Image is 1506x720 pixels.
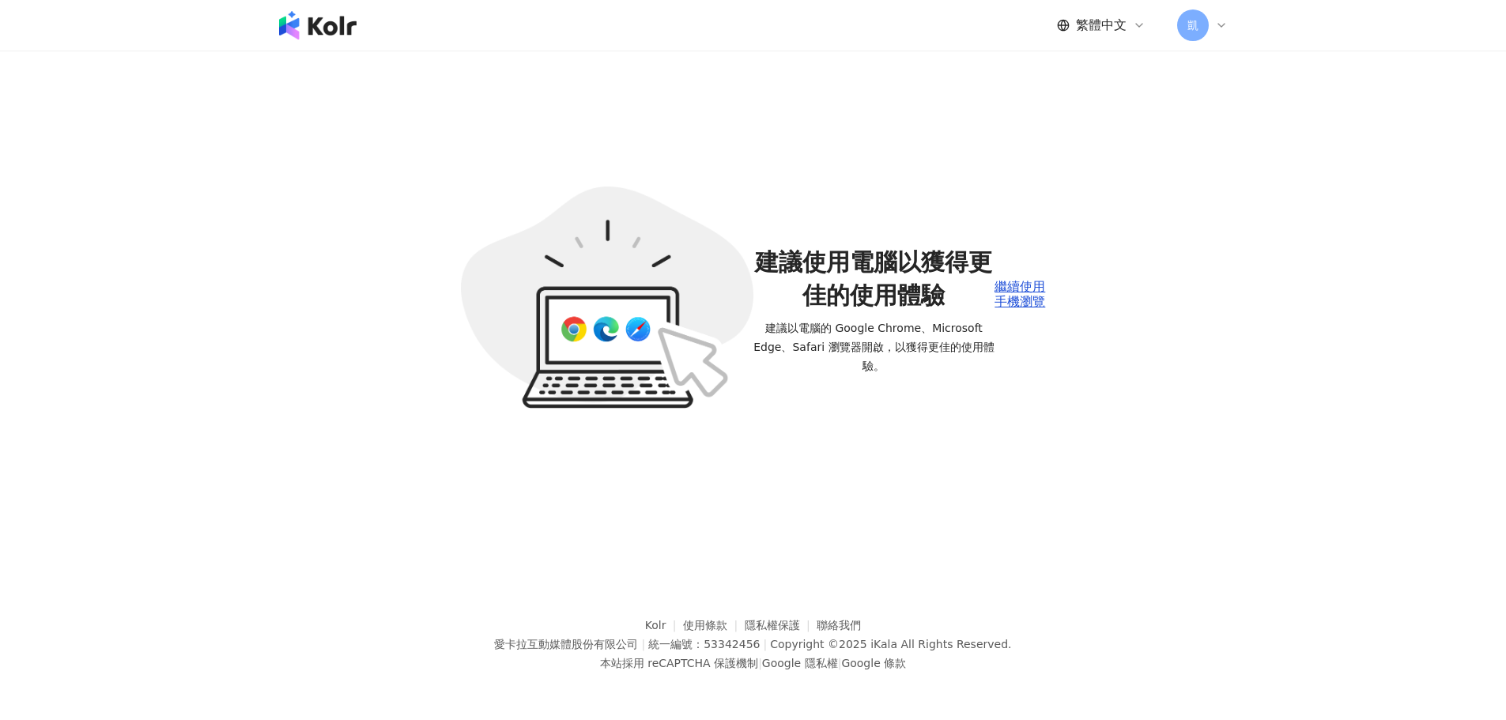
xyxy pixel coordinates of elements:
a: Google 隱私權 [762,657,838,669]
span: 凱 [1187,17,1198,34]
a: iKala [870,638,897,650]
span: 繁體中文 [1076,17,1127,34]
span: | [758,657,762,669]
span: 建議使用電腦以獲得更佳的使用體驗 [753,246,995,312]
a: Kolr [645,619,683,631]
a: 聯絡我們 [817,619,861,631]
span: 建議以電腦的 Google Chrome、Microsoft Edge、Safari 瀏覽器開啟，以獲得更佳的使用體驗。 [753,319,995,375]
div: 繼續使用手機瀏覽 [995,280,1045,309]
img: logo [279,11,357,40]
a: 使用條款 [683,619,745,631]
a: 隱私權保護 [745,619,817,631]
span: | [838,657,842,669]
span: | [763,638,767,650]
img: unsupported-rwd [461,187,753,409]
div: Copyright © 2025 All Rights Reserved. [770,638,1011,650]
a: Google 條款 [841,657,906,669]
div: 愛卡拉互動媒體股份有限公司 [494,638,638,650]
span: 本站採用 reCAPTCHA 保護機制 [600,654,906,673]
div: 統一編號：53342456 [648,638,760,650]
span: | [641,638,645,650]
